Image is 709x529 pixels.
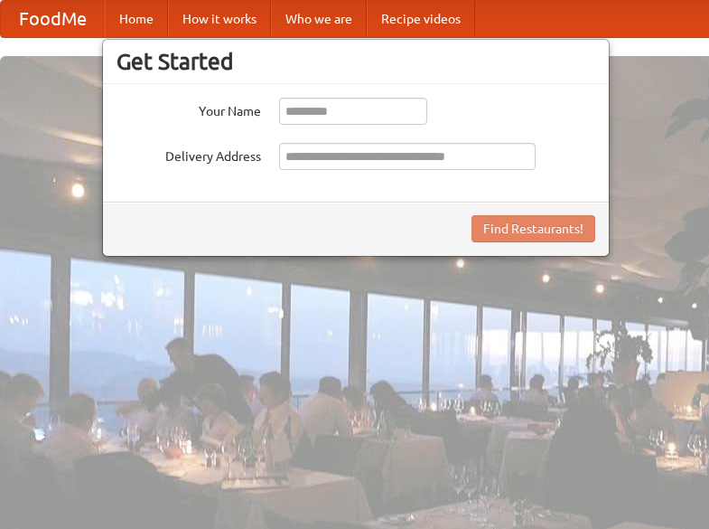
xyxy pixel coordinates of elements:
[168,1,271,37] a: How it works
[105,1,168,37] a: Home
[117,143,261,165] label: Delivery Address
[367,1,475,37] a: Recipe videos
[1,1,105,37] a: FoodMe
[117,48,595,75] h3: Get Started
[471,215,595,242] button: Find Restaurants!
[117,98,261,120] label: Your Name
[271,1,367,37] a: Who we are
